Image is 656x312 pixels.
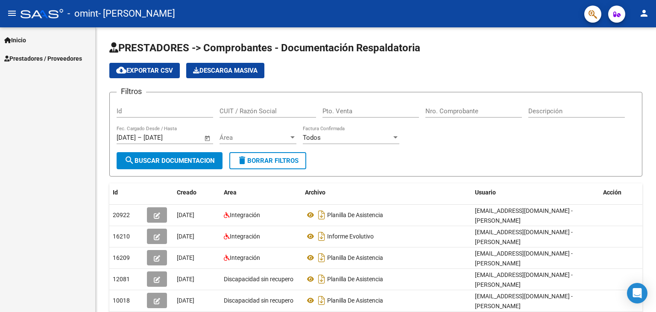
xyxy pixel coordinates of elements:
[177,233,194,240] span: [DATE]
[475,271,573,288] span: [EMAIL_ADDRESS][DOMAIN_NAME] - [PERSON_NAME]
[230,254,260,261] span: Integración
[116,67,173,74] span: Exportar CSV
[113,233,130,240] span: 16210
[220,183,302,202] datatable-header-cell: Area
[475,229,573,245] span: [EMAIL_ADDRESS][DOMAIN_NAME] - [PERSON_NAME]
[303,134,321,141] span: Todos
[113,297,130,304] span: 10018
[4,35,26,45] span: Inicio
[471,183,600,202] datatable-header-cell: Usuario
[230,233,260,240] span: Integración
[186,63,264,78] app-download-masive: Descarga masiva de comprobantes (adjuntos)
[4,54,82,63] span: Prestadores / Proveedores
[124,155,135,165] mat-icon: search
[220,134,289,141] span: Área
[302,183,471,202] datatable-header-cell: Archivo
[603,189,621,196] span: Acción
[600,183,642,202] datatable-header-cell: Acción
[109,42,420,54] span: PRESTADORES -> Comprobantes - Documentación Respaldatoria
[113,254,130,261] span: 16209
[186,63,264,78] button: Descarga Masiva
[177,254,194,261] span: [DATE]
[173,183,220,202] datatable-header-cell: Creado
[117,152,223,169] button: Buscar Documentacion
[327,297,383,304] span: Planilla De Asistencia
[237,155,247,165] mat-icon: delete
[316,230,327,243] i: Descargar documento
[627,283,647,303] div: Open Intercom Messenger
[224,189,237,196] span: Area
[113,276,130,283] span: 12081
[177,276,194,283] span: [DATE]
[475,250,573,267] span: [EMAIL_ADDRESS][DOMAIN_NAME] - [PERSON_NAME]
[113,189,118,196] span: Id
[224,276,293,283] span: Discapacidad sin recupero
[475,293,573,309] span: [EMAIL_ADDRESS][DOMAIN_NAME] - [PERSON_NAME]
[7,8,17,18] mat-icon: menu
[475,207,573,224] span: [EMAIL_ADDRESS][DOMAIN_NAME] - [PERSON_NAME]
[177,297,194,304] span: [DATE]
[143,134,185,141] input: Fecha fin
[109,63,180,78] button: Exportar CSV
[316,208,327,222] i: Descargar documento
[109,183,143,202] datatable-header-cell: Id
[193,67,258,74] span: Descarga Masiva
[229,152,306,169] button: Borrar Filtros
[67,4,98,23] span: - omint
[117,85,146,97] h3: Filtros
[327,212,383,218] span: Planilla De Asistencia
[327,254,383,261] span: Planilla De Asistencia
[203,133,213,143] button: Open calendar
[237,157,299,165] span: Borrar Filtros
[230,212,260,218] span: Integración
[327,276,383,283] span: Planilla De Asistencia
[177,212,194,218] span: [DATE]
[639,8,649,18] mat-icon: person
[305,189,325,196] span: Archivo
[117,134,136,141] input: Fecha inicio
[475,189,496,196] span: Usuario
[138,134,142,141] span: –
[113,212,130,218] span: 20922
[327,233,374,240] span: Informe Evolutivo
[98,4,175,23] span: - [PERSON_NAME]
[116,65,126,75] mat-icon: cloud_download
[316,251,327,265] i: Descargar documento
[224,297,293,304] span: Discapacidad sin recupero
[124,157,215,165] span: Buscar Documentacion
[316,294,327,307] i: Descargar documento
[177,189,196,196] span: Creado
[316,272,327,286] i: Descargar documento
